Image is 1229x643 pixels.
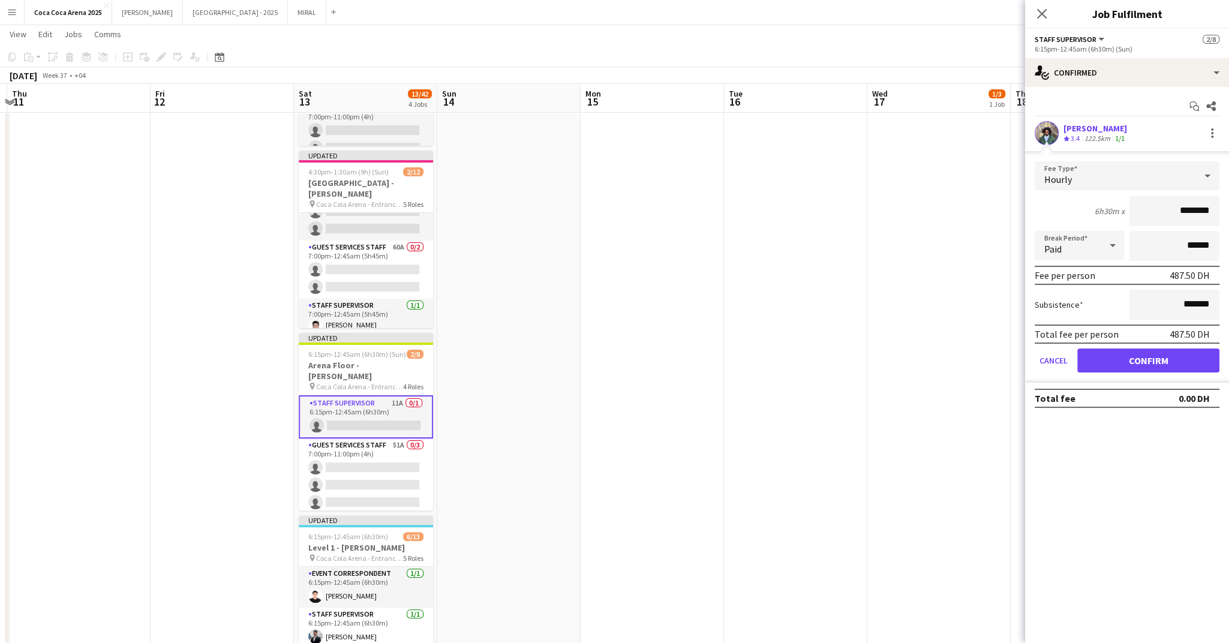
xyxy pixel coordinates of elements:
[1063,123,1127,134] div: [PERSON_NAME]
[1025,58,1229,87] div: Confirmed
[729,88,743,99] span: Tue
[1035,392,1075,404] div: Total fee
[288,1,326,24] button: MIRAL
[10,70,37,82] div: [DATE]
[299,333,433,510] app-job-card: Updated6:15pm-12:45am (6h30m) (Sun)2/8Arena Floor - [PERSON_NAME] Coca Cola Arena - Entrance F4 R...
[1035,44,1219,53] div: 6:15pm-12:45am (6h30m) (Sun)
[1179,392,1210,404] div: 0.00 DH
[1035,35,1106,44] button: Staff Supervisor
[1082,134,1113,144] div: 122.5km
[5,26,31,42] a: View
[403,532,423,541] span: 6/13
[585,88,601,99] span: Mon
[727,95,743,109] span: 16
[112,1,183,24] button: [PERSON_NAME]
[1077,348,1219,372] button: Confirm
[1044,243,1062,255] span: Paid
[316,200,403,209] span: Coca Cola Arena - Entrance F
[40,71,70,80] span: Week 37
[297,95,312,109] span: 13
[988,89,1005,98] span: 1/3
[299,515,433,525] div: Updated
[407,350,423,359] span: 2/8
[316,554,403,563] span: Coca Cola Arena - Entrance F
[299,88,312,99] span: Sat
[299,101,433,177] app-card-role: Guest Services Staff48A0/37:00pm-11:00pm (4h)
[1035,328,1119,340] div: Total fee per person
[1115,134,1125,143] app-skills-label: 1/1
[1035,299,1083,310] label: Subsistence
[299,151,433,160] div: Updated
[183,1,288,24] button: [GEOGRAPHIC_DATA] - 2025
[1035,348,1072,372] button: Cancel
[989,100,1005,109] div: 1 Job
[299,241,433,299] app-card-role: Guest Services Staff60A0/27:00pm-12:45am (5h45m)
[1095,206,1125,217] div: 6h30m x
[299,567,433,608] app-card-role: Event Correspondent1/16:15pm-12:45am (6h30m)[PERSON_NAME]
[1170,269,1210,281] div: 487.50 DH
[25,1,112,24] button: Coca Coca Arena 2025
[584,95,601,109] span: 15
[1044,173,1072,185] span: Hourly
[308,532,403,541] span: 6:15pm-12:45am (6h30m) (Sun)
[299,333,433,342] div: Updated
[299,360,433,381] h3: Arena Floor - [PERSON_NAME]
[155,88,165,99] span: Fri
[10,29,26,40] span: View
[870,95,888,109] span: 17
[1015,88,1030,99] span: Thu
[74,71,86,80] div: +04
[403,382,423,391] span: 4 Roles
[1203,35,1219,44] span: 2/8
[38,29,52,40] span: Edit
[89,26,126,42] a: Comms
[1035,269,1095,281] div: Fee per person
[154,95,165,109] span: 12
[1025,6,1229,22] h3: Job Fulfilment
[299,178,433,199] h3: [GEOGRAPHIC_DATA] - [PERSON_NAME]
[308,167,389,176] span: 4:30pm-1:30am (9h) (Sun)
[308,350,406,359] span: 6:15pm-12:45am (6h30m) (Sun)
[403,200,423,209] span: 5 Roles
[316,382,403,391] span: Coca Cola Arena - Entrance F
[408,100,431,109] div: 4 Jobs
[403,167,423,176] span: 2/12
[59,26,87,42] a: Jobs
[299,299,433,343] app-card-role: Staff Supervisor1/17:00pm-12:45am (5h45m)[PERSON_NAME] [PERSON_NAME]
[403,554,423,563] span: 5 Roles
[872,88,888,99] span: Wed
[34,26,57,42] a: Edit
[442,88,456,99] span: Sun
[64,29,82,40] span: Jobs
[10,95,27,109] span: 11
[299,151,433,328] app-job-card: Updated4:30pm-1:30am (9h) (Sun)2/12[GEOGRAPHIC_DATA] - [PERSON_NAME] Coca Cola Arena - Entrance F...
[1071,134,1080,143] span: 3.4
[299,542,433,553] h3: Level 1 - [PERSON_NAME]
[1170,328,1210,340] div: 487.50 DH
[94,29,121,40] span: Comms
[408,89,432,98] span: 13/42
[299,395,433,438] app-card-role: Staff Supervisor11A0/16:15pm-12:45am (6h30m)
[1035,35,1096,44] span: Staff Supervisor
[299,438,433,514] app-card-role: Guest Services Staff51A0/37:00pm-11:00pm (4h)
[440,95,456,109] span: 14
[12,88,27,99] span: Thu
[1014,95,1030,109] span: 18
